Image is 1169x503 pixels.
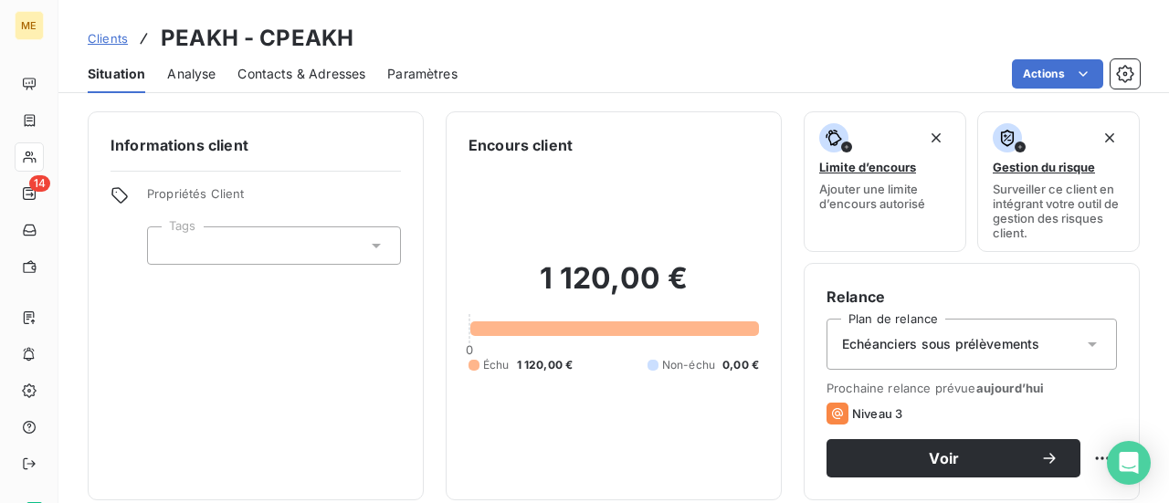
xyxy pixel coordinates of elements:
span: Ajouter une limite d’encours autorisé [819,182,951,211]
h3: PEAKH - CPEAKH [161,22,353,55]
h6: Encours client [469,134,573,156]
button: Limite d’encoursAjouter une limite d’encours autorisé [804,111,966,252]
span: 14 [29,175,50,192]
span: Niveau 3 [852,406,902,421]
span: 0 [466,342,473,357]
span: Clients [88,31,128,46]
a: Clients [88,29,128,47]
span: Non-échu [662,357,715,373]
span: 0,00 € [722,357,759,373]
h2: 1 120,00 € [469,260,759,315]
span: Voir [848,451,1040,466]
span: Contacts & Adresses [237,65,365,83]
span: Surveiller ce client en intégrant votre outil de gestion des risques client. [993,182,1124,240]
h6: Relance [827,286,1117,308]
span: aujourd’hui [976,381,1045,395]
span: Analyse [167,65,216,83]
div: Open Intercom Messenger [1107,441,1151,485]
button: Actions [1012,59,1103,89]
span: Limite d’encours [819,160,916,174]
span: Paramètres [387,65,458,83]
span: Prochaine relance prévue [827,381,1117,395]
div: ME [15,11,44,40]
span: Echéanciers sous prélèvements [842,335,1039,353]
span: Situation [88,65,145,83]
h6: Informations client [111,134,401,156]
span: Échu [483,357,510,373]
span: Gestion du risque [993,160,1095,174]
input: Ajouter une valeur [163,237,177,254]
button: Gestion du risqueSurveiller ce client en intégrant votre outil de gestion des risques client. [977,111,1140,252]
span: 1 120,00 € [517,357,574,373]
button: Voir [827,439,1080,477]
span: Propriétés Client [147,186,401,212]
